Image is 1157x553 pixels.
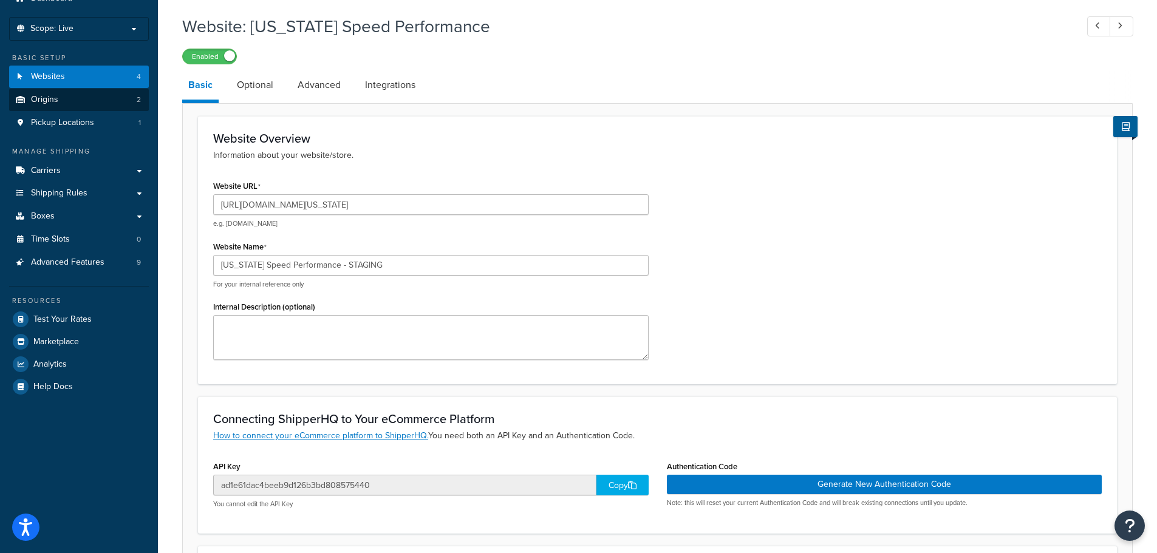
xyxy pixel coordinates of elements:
span: Shipping Rules [31,188,87,198]
p: Note: this will reset your current Authentication Code and will break existing connections until ... [667,498,1102,507]
div: Manage Shipping [9,146,149,157]
h3: Connecting ShipperHQ to Your eCommerce Platform [213,412,1102,426]
span: 9 [137,257,141,268]
span: Boxes [31,211,55,222]
button: Open Resource Center [1114,511,1145,541]
label: Authentication Code [667,462,737,471]
a: Origins2 [9,89,149,111]
a: Optional [231,70,279,100]
a: Previous Record [1087,16,1111,36]
a: Integrations [359,70,422,100]
a: Advanced [292,70,347,100]
label: Internal Description (optional) [213,302,315,311]
li: Websites [9,66,149,88]
a: Advanced Features9 [9,251,149,274]
div: Basic Setup [9,53,149,63]
span: Advanced Features [31,257,104,268]
a: Boxes [9,205,149,228]
span: Websites [31,72,65,82]
label: Website Name [213,242,267,252]
h1: Website: [US_STATE] Speed Performance [182,15,1065,38]
p: For your internal reference only [213,280,649,289]
div: Copy [596,475,649,495]
a: Help Docs [9,376,149,398]
a: Carriers [9,160,149,182]
p: You need both an API Key and an Authentication Code. [213,429,1102,443]
span: Analytics [33,359,67,370]
li: Time Slots [9,228,149,251]
h3: Website Overview [213,132,1102,145]
span: Time Slots [31,234,70,245]
button: Generate New Authentication Code [667,475,1102,494]
p: You cannot edit the API Key [213,500,649,509]
a: Test Your Rates [9,308,149,330]
li: Advanced Features [9,251,149,274]
a: Pickup Locations1 [9,112,149,134]
a: Shipping Rules [9,182,149,205]
span: Carriers [31,166,61,176]
li: Origins [9,89,149,111]
button: Show Help Docs [1113,116,1138,137]
a: Analytics [9,353,149,375]
span: Scope: Live [30,24,73,34]
label: Website URL [213,182,261,191]
span: 4 [137,72,141,82]
span: Marketplace [33,337,79,347]
li: Pickup Locations [9,112,149,134]
p: Information about your website/store. [213,149,1102,162]
span: Test Your Rates [33,314,92,325]
p: e.g. [DOMAIN_NAME] [213,219,649,228]
a: Websites4 [9,66,149,88]
div: Resources [9,296,149,306]
span: Help Docs [33,382,73,392]
span: Origins [31,95,58,105]
a: Marketplace [9,331,149,353]
span: Pickup Locations [31,118,94,128]
label: API Key [213,462,241,471]
a: Time Slots0 [9,228,149,251]
a: Next Record [1110,16,1133,36]
span: 2 [137,95,141,105]
label: Enabled [183,49,236,64]
a: Basic [182,70,219,103]
a: How to connect your eCommerce platform to ShipperHQ. [213,429,428,442]
span: 1 [138,118,141,128]
span: 0 [137,234,141,245]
